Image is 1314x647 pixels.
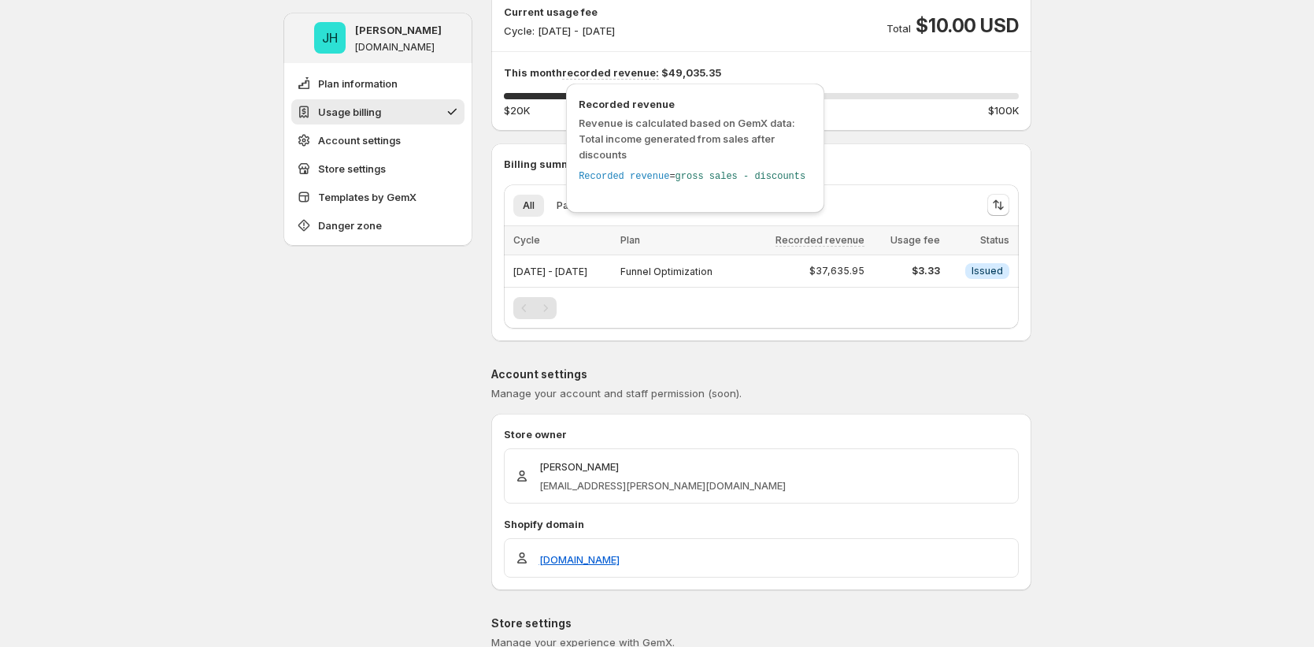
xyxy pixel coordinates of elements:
span: Usage fee [890,234,940,246]
p: Cycle: [DATE] - [DATE] [504,23,615,39]
span: Plan information [318,76,398,91]
button: Usage billing [291,99,465,125]
span: Manage your account and staff permission (soon). [491,387,742,400]
nav: Pagination [513,297,557,319]
span: $20K [504,102,530,118]
p: [EMAIL_ADDRESS][PERSON_NAME][DOMAIN_NAME] [539,478,786,493]
span: = [669,171,675,182]
span: gross sales - discounts [676,171,806,182]
span: $3.33 [874,265,939,277]
span: Jena Hoang [314,22,346,54]
span: $37,635.95 [809,265,864,277]
p: [PERSON_NAME] [355,22,442,38]
span: Issued [972,265,1003,277]
span: $10.00 USD [916,13,1018,39]
a: [DOMAIN_NAME] [539,552,620,567]
button: Store settings [291,156,465,181]
span: Account settings [318,132,401,148]
p: Current usage fee [504,4,615,20]
p: This month $49,035.35 [504,65,1019,80]
span: Recorded revenue [579,96,812,112]
span: Recorded revenue [579,171,669,182]
p: Store settings [491,615,1031,631]
span: Funnel Optimization [620,266,713,277]
text: JH [322,30,338,46]
span: Cycle [513,234,540,246]
button: Danger zone [291,213,465,238]
span: $100K [988,102,1019,118]
span: recorded revenue: [562,66,659,80]
button: Templates by GemX [291,184,465,210]
span: Recorded revenue [775,234,864,247]
button: Plan information [291,71,465,96]
p: [DOMAIN_NAME] [355,41,435,54]
span: Store settings [318,161,386,177]
span: Danger zone [318,218,382,233]
span: Status [980,234,1009,246]
button: Account settings [291,128,465,153]
span: Usage billing [318,104,381,120]
p: [PERSON_NAME] [539,459,786,474]
span: All [523,199,535,212]
button: Sort the results [987,194,1009,216]
p: Billing summary [504,156,1019,172]
span: Plan [620,234,640,246]
span: Paid [557,199,577,212]
span: [DATE] - [DATE] [513,266,587,277]
span: Templates by GemX [318,189,416,205]
p: Shopify domain [504,516,1019,532]
p: Account settings [491,366,1031,382]
p: Store owner [504,426,1019,442]
span: Revenue is calculated based on GemX data: Total income generated from sales after discounts [579,117,795,161]
p: Total [886,20,911,36]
